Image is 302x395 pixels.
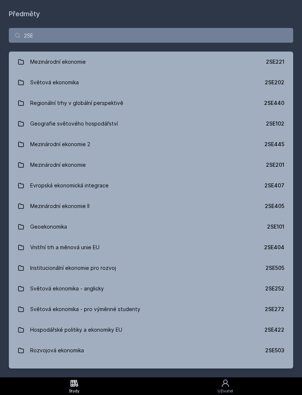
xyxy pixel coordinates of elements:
[30,158,86,172] div: Mezinárodní ekonomie
[9,93,293,113] a: Regionální trhy v globální perspektivě 2SE440
[30,137,90,152] div: Mezinárodní ekonomie 2
[218,388,233,394] div: Uživatel
[264,141,284,148] div: 2SE445
[30,322,122,337] div: Hospodářské politiky a ekonomiky EU
[266,120,284,127] div: 2SE102
[9,278,293,299] a: Světová ekonomika - anglicky 2SE252
[30,240,99,255] div: Vnitřní trh a měnová unie EU
[30,364,86,378] div: Mezinárodní ekonomie
[266,161,284,169] div: 2SE201
[9,216,293,237] a: Geoekonomika 2SE101
[9,9,293,19] h1: Předměty
[267,223,284,230] div: 2SE101
[30,54,86,69] div: Mezinárodní ekonomie
[30,116,118,131] div: Geografie světového hospodářství
[9,258,293,278] a: Institucionální ekonomie pro rozvoj 2SE505
[30,75,79,90] div: Světová ekonomika
[9,28,293,43] input: Název nebo ident předmětu…
[30,343,84,358] div: Rozvojová ekonomika
[9,299,293,320] a: Světová ekonomika - pro výměnné studenty 2SE272
[266,58,284,66] div: 2SE221
[9,175,293,196] a: Evropská ekonomická integrace 2SE407
[9,134,293,155] a: Mezinárodní ekonomie 2 2SE445
[265,79,284,86] div: 2SE202
[265,347,284,354] div: 2SE503
[9,72,293,93] a: Světová ekonomika 2SE202
[265,285,284,292] div: 2SE252
[266,367,284,375] div: 2SE212
[30,199,89,214] div: Mezinárodní ekonomie II
[69,388,80,394] div: Study
[264,99,284,107] div: 2SE440
[9,52,293,72] a: Mezinárodní ekonomie 2SE221
[9,196,293,216] a: Mezinárodní ekonomie II 2SE405
[30,96,123,110] div: Regionální trhy v globální perspektivě
[9,361,293,381] a: Mezinárodní ekonomie 2SE212
[9,155,293,175] a: Mezinárodní ekonomie 2SE201
[9,113,293,134] a: Geografie světového hospodářství 2SE102
[265,202,284,210] div: 2SE405
[30,281,104,296] div: Světová ekonomika - anglicky
[30,178,109,193] div: Evropská ekonomická integrace
[30,302,140,317] div: Světová ekonomika - pro výměnné studenty
[9,340,293,361] a: Rozvojová ekonomika 2SE503
[9,237,293,258] a: Vnitřní trh a měnová unie EU 2SE404
[264,326,284,334] div: 2SE422
[30,261,116,275] div: Institucionální ekonomie pro rozvoj
[266,264,284,272] div: 2SE505
[264,244,284,251] div: 2SE404
[264,182,284,189] div: 2SE407
[9,320,293,340] a: Hospodářské politiky a ekonomiky EU 2SE422
[265,306,284,313] div: 2SE272
[30,219,67,234] div: Geoekonomika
